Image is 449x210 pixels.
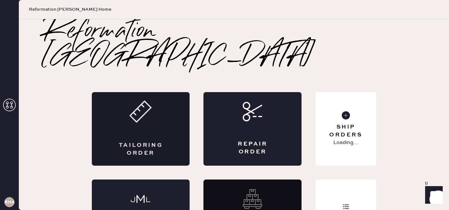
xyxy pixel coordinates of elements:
[320,123,371,139] div: Ship Orders
[333,139,358,146] p: Loading...
[229,140,276,156] div: Repair Order
[4,200,14,204] h3: RHA
[419,182,446,209] iframe: Front Chat
[29,6,111,13] span: Reformation [PERSON_NAME] Home
[117,141,165,157] div: Tailoring Order
[44,19,424,69] h2: Reformation [GEOGRAPHIC_DATA]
